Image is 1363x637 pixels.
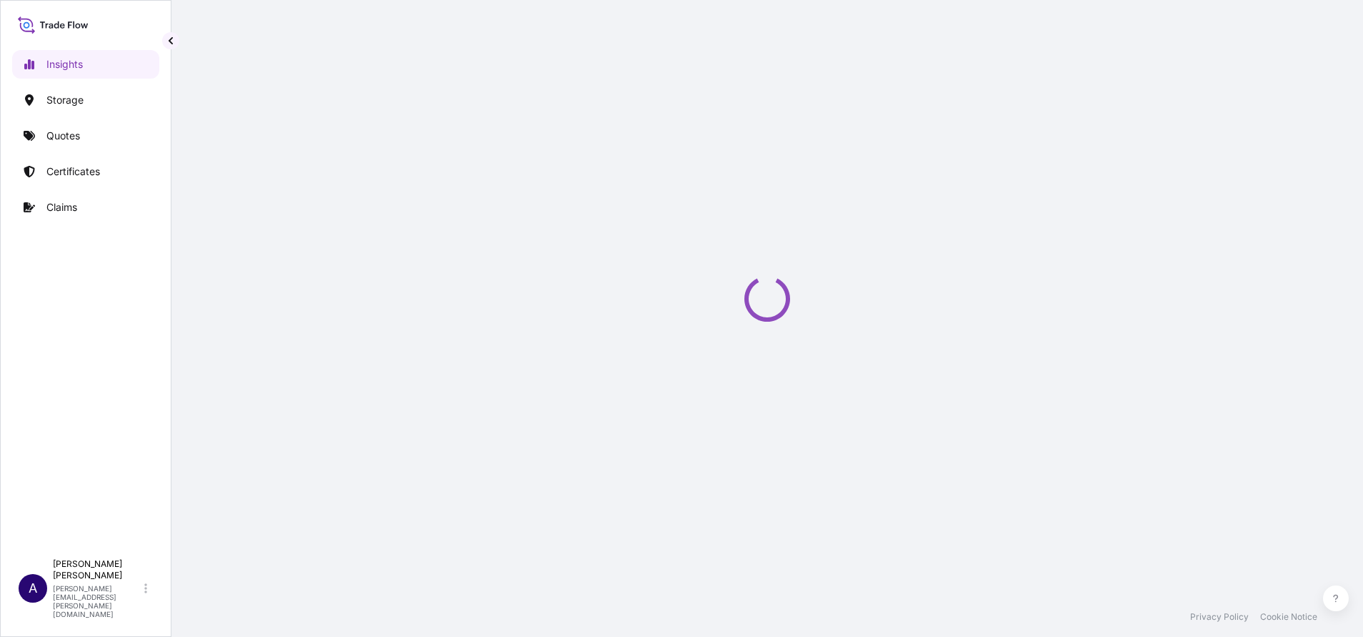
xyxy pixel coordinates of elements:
[12,193,159,222] a: Claims
[46,164,100,179] p: Certificates
[12,86,159,114] a: Storage
[12,50,159,79] a: Insights
[53,584,141,618] p: [PERSON_NAME][EMAIL_ADDRESS][PERSON_NAME][DOMAIN_NAME]
[46,93,84,107] p: Storage
[1260,611,1317,623] a: Cookie Notice
[1190,611,1249,623] a: Privacy Policy
[12,122,159,150] a: Quotes
[46,57,83,71] p: Insights
[46,129,80,143] p: Quotes
[46,200,77,214] p: Claims
[12,157,159,186] a: Certificates
[29,581,37,596] span: A
[53,558,141,581] p: [PERSON_NAME] [PERSON_NAME]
